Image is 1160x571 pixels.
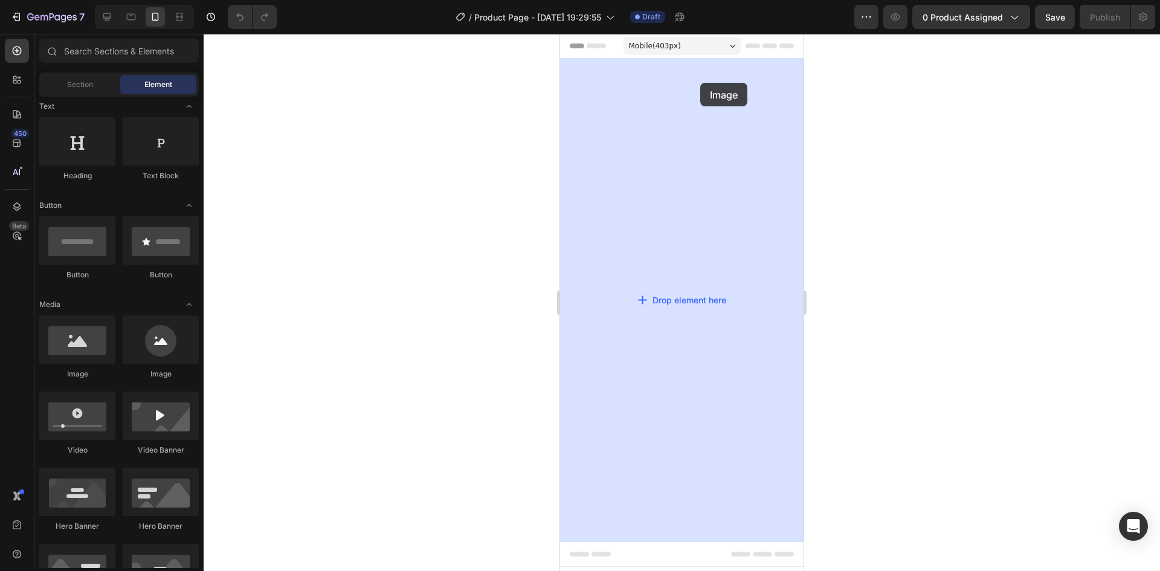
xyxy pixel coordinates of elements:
p: 7 [79,10,85,24]
span: Save [1045,12,1065,22]
span: Toggle open [179,97,199,116]
button: 7 [5,5,90,29]
div: Video [39,445,115,456]
button: 0 product assigned [912,5,1030,29]
span: Text [39,101,54,112]
div: Video Banner [123,445,199,456]
div: Undo/Redo [228,5,277,29]
iframe: Design area [560,34,804,571]
div: Hero Banner [39,521,115,532]
span: Toggle open [179,196,199,215]
div: Publish [1090,11,1120,24]
div: Hero Banner [123,521,199,532]
span: / [469,11,472,24]
span: Section [67,79,93,90]
span: Media [39,299,60,310]
span: Button [39,200,62,211]
input: Search Sections & Elements [39,39,199,63]
div: Button [39,269,115,280]
span: Product Page - [DATE] 19:29:55 [474,11,601,24]
div: Text Block [123,170,199,181]
div: Button [123,269,199,280]
button: Save [1035,5,1075,29]
div: Beta [9,221,29,231]
button: Publish [1080,5,1130,29]
span: 0 product assigned [923,11,1003,24]
div: 450 [11,129,29,138]
span: Toggle open [179,295,199,314]
span: Draft [642,11,660,22]
div: Image [123,369,199,379]
div: Heading [39,170,115,181]
div: Open Intercom Messenger [1119,512,1148,541]
span: Element [144,79,172,90]
div: Image [39,369,115,379]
